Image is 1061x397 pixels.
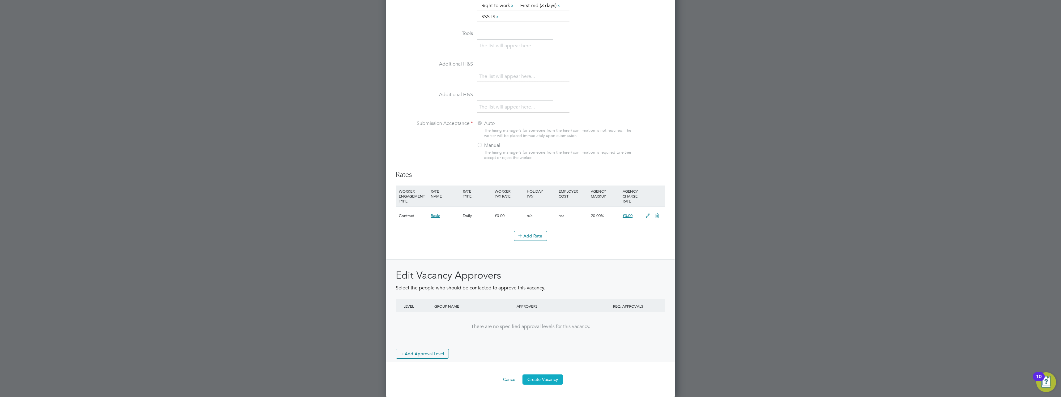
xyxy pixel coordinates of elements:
[1036,377,1042,385] div: 10
[623,213,633,218] span: £0.00
[433,299,515,313] div: GROUP NAME
[557,186,589,202] div: EMPLOYER COST
[396,349,449,359] button: + Add Approval Level
[461,207,493,225] div: Daily
[479,13,502,21] li: SSSTS
[397,186,429,207] div: WORKER ENGAGEMENT TYPE
[518,2,563,10] li: First Aid (3 days)
[479,103,537,111] li: The list will appear here...
[591,213,604,218] span: 20.00%
[396,285,545,291] span: Select the people who should be contacted to approve this vacancy.
[396,170,665,179] h3: Rates
[477,142,554,149] label: Manual
[479,2,517,10] li: Right to work
[429,186,461,202] div: RATE NAME
[556,2,561,10] a: x
[479,42,537,50] li: The list will appear here...
[477,120,554,127] label: Auto
[493,186,525,202] div: WORKER PAY RATE
[589,186,621,202] div: AGENCY MARKUP
[510,2,514,10] a: x
[522,374,563,384] button: Create Vacancy
[396,92,473,98] label: Additional H&S
[525,186,557,202] div: HOLIDAY PAY
[493,207,525,225] div: £0.00
[396,120,473,127] label: Submission Acceptance
[479,72,537,81] li: The list will appear here...
[495,13,500,21] a: x
[402,323,659,330] div: There are no specified approval levels for this vacancy.
[396,30,473,37] label: Tools
[397,207,429,225] div: Contract
[484,128,634,139] div: The hiring manager's (or someone from the hirer) confirmation is not required. The worker will be...
[1036,372,1056,392] button: Open Resource Center, 10 new notifications
[514,231,547,241] button: Add Rate
[559,213,565,218] span: n/a
[461,186,493,202] div: RATE TYPE
[431,213,440,218] span: Basic
[597,299,659,313] div: REQ. APPROVALS
[402,299,433,313] div: LEVEL
[621,186,642,207] div: AGENCY CHARGE RATE
[484,150,634,160] div: The hiring manager's (or someone from the hirer) confirmation is required to either accept or rej...
[527,213,533,218] span: n/a
[498,374,521,384] button: Cancel
[396,61,473,67] label: Additional H&S
[396,269,665,282] h2: Edit Vacancy Approvers
[515,299,597,313] div: APPROVERS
